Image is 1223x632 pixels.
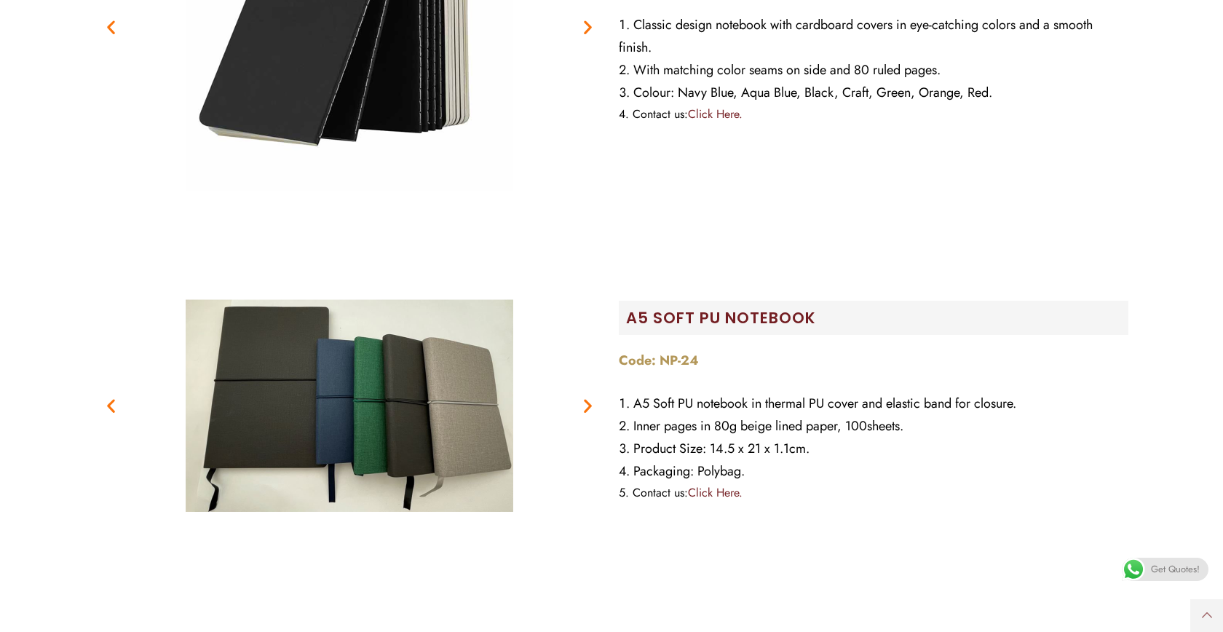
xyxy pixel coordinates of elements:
[626,308,1128,328] h2: A5 Soft PU Notebook
[102,397,120,415] div: Previous slide
[579,18,597,36] div: Next slide
[102,18,120,36] div: Previous slide
[95,224,604,588] div: 1 / 5
[95,224,604,588] div: Image Carousel
[633,394,1016,413] span: A5 Soft PU notebook in thermal PU cover and elastic band for closure.
[619,82,1128,104] li: Colour: Navy Blue, Aqua Blue, Black, Craft, Green, Orange, Red.
[688,106,743,122] a: Click Here.
[619,59,1128,82] li: With matching color seams on side and 80 ruled pages.
[619,483,1128,503] li: Contact us:
[633,439,810,458] span: Product Size: 14.5 x 21 x 1.1cm.
[633,462,745,481] span: Packaging: Polybag.
[633,416,903,435] span: Inner pages in 80g beige lined paper, 100sheets.
[619,14,1128,59] li: Classic design notebook with cardboard covers in eye-catching colors and a smooth finish.
[688,484,743,501] a: Click Here.
[619,104,1128,125] li: Contact us:
[619,351,699,370] strong: Code: NP-24
[1151,558,1200,581] span: Get Quotes!
[579,397,597,415] div: Next slide
[167,224,531,588] img: NP-24-notebooks-coverage-4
